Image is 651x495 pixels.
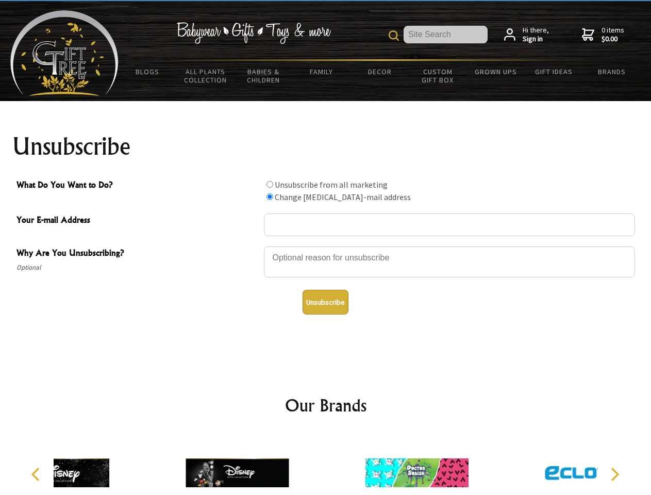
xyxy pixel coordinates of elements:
input: Your E-mail Address [264,213,635,236]
a: Gift Ideas [525,61,583,82]
h1: Unsubscribe [12,134,639,159]
span: Why Are You Unsubscribing? [16,246,259,261]
a: Hi there,Sign in [504,26,549,44]
img: Babyware - Gifts - Toys and more... [10,10,119,96]
h2: Our Brands [21,393,631,418]
img: Babywear - Gifts - Toys & more [176,22,331,44]
a: Family [293,61,351,82]
a: Custom Gift Box [409,61,467,91]
span: Optional [16,261,259,274]
input: What Do You Want to Do? [266,181,273,188]
a: Babies & Children [235,61,293,91]
button: Unsubscribe [303,290,348,315]
button: Previous [26,463,48,486]
span: 0 items [602,25,624,44]
label: Unsubscribe from all marketing [275,179,388,190]
a: Grown Ups [466,61,525,82]
img: product search [389,30,399,41]
span: Hi there, [523,26,549,44]
strong: $0.00 [602,35,624,44]
a: BLOGS [119,61,177,82]
a: 0 items$0.00 [582,26,624,44]
a: All Plants Collection [177,61,235,91]
label: Change [MEDICAL_DATA]-mail address [275,192,411,202]
textarea: Why Are You Unsubscribing? [264,246,635,277]
input: Site Search [404,26,488,43]
a: Brands [583,61,641,82]
a: Decor [350,61,409,82]
span: Your E-mail Address [16,213,259,228]
span: What Do You Want to Do? [16,178,259,193]
button: Next [603,463,626,486]
input: What Do You Want to Do? [266,193,273,200]
strong: Sign in [523,35,549,44]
